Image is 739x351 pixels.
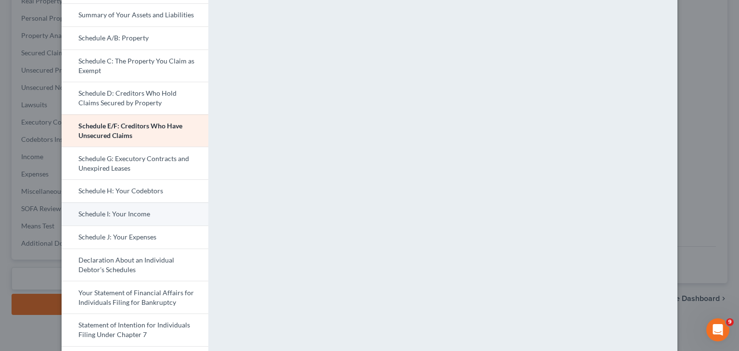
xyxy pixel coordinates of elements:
[726,318,734,326] span: 9
[62,50,208,82] a: Schedule C: The Property You Claim as Exempt
[62,114,208,147] a: Schedule E/F: Creditors Who Have Unsecured Claims
[62,179,208,202] a: Schedule H: Your Codebtors
[62,3,208,26] a: Summary of Your Assets and Liabilities
[62,313,208,346] a: Statement of Intention for Individuals Filing Under Chapter 7
[62,26,208,50] a: Schedule A/B: Property
[62,281,208,313] a: Your Statement of Financial Affairs for Individuals Filing for Bankruptcy
[62,82,208,114] a: Schedule D: Creditors Who Hold Claims Secured by Property
[62,249,208,281] a: Declaration About an Individual Debtor's Schedules
[62,202,208,226] a: Schedule I: Your Income
[62,147,208,179] a: Schedule G: Executory Contracts and Unexpired Leases
[706,318,729,341] iframe: Intercom live chat
[62,226,208,249] a: Schedule J: Your Expenses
